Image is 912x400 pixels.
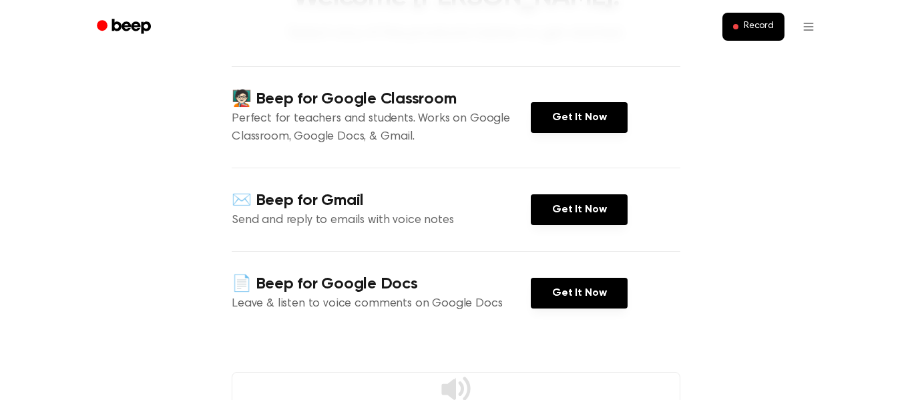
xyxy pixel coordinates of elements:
[744,21,774,33] span: Record
[232,110,531,146] p: Perfect for teachers and students. Works on Google Classroom, Google Docs, & Gmail.
[531,102,628,133] a: Get It Now
[792,11,825,43] button: Open menu
[232,295,531,313] p: Leave & listen to voice comments on Google Docs
[232,273,531,295] h4: 📄 Beep for Google Docs
[87,14,163,40] a: Beep
[232,88,531,110] h4: 🧑🏻‍🏫 Beep for Google Classroom
[232,212,531,230] p: Send and reply to emails with voice notes
[232,190,531,212] h4: ✉️ Beep for Gmail
[722,13,784,41] button: Record
[531,278,628,309] a: Get It Now
[531,194,628,225] a: Get It Now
